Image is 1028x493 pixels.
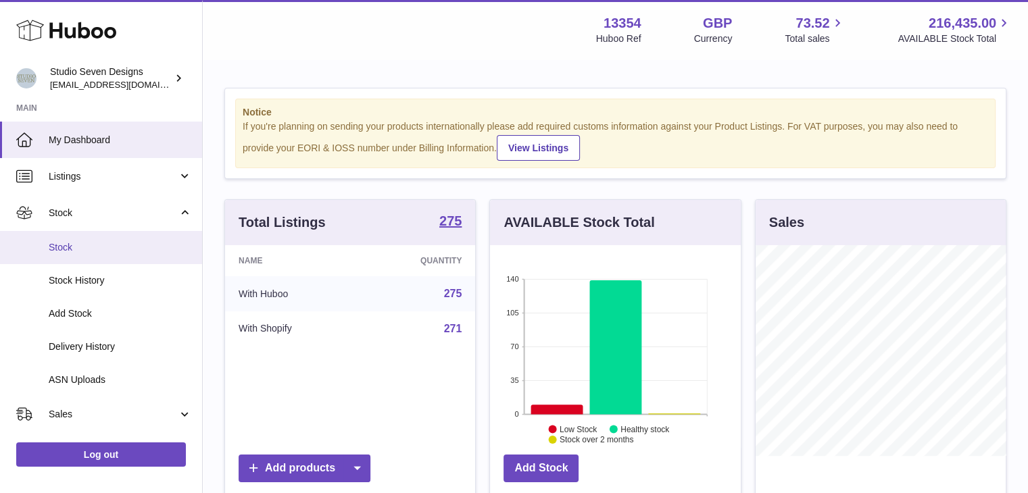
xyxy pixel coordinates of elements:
[49,170,178,183] span: Listings
[596,32,641,45] div: Huboo Ref
[16,442,186,467] a: Log out
[560,435,633,444] text: Stock over 2 months
[506,309,518,317] text: 105
[49,207,178,219] span: Stock
[439,214,462,228] strong: 275
[504,455,579,482] a: Add Stock
[439,214,462,230] a: 275
[511,376,519,384] text: 35
[620,424,670,434] text: Healthy stock
[785,32,845,45] span: Total sales
[604,14,641,32] strong: 13354
[243,106,988,119] strong: Notice
[50,66,172,91] div: Studio Seven Designs
[49,241,192,254] span: Stock
[49,340,192,353] span: Delivery History
[444,288,462,299] a: 275
[769,213,804,232] h3: Sales
[360,245,476,276] th: Quantity
[785,14,845,45] a: 73.52 Total sales
[796,14,829,32] span: 73.52
[49,373,192,386] span: ASN Uploads
[560,424,597,434] text: Low Stock
[506,275,518,283] text: 140
[511,342,519,351] text: 70
[898,14,1012,45] a: 216,435.00 AVAILABLE Stock Total
[239,213,326,232] h3: Total Listings
[49,408,178,421] span: Sales
[497,135,580,161] a: View Listings
[49,307,192,320] span: Add Stock
[239,455,370,482] a: Add products
[444,323,462,334] a: 271
[929,14,996,32] span: 216,435.00
[898,32,1012,45] span: AVAILABLE Stock Total
[49,274,192,287] span: Stock History
[49,134,192,147] span: My Dashboard
[515,410,519,418] text: 0
[50,79,199,90] span: [EMAIL_ADDRESS][DOMAIN_NAME]
[225,245,360,276] th: Name
[225,311,360,346] td: With Shopify
[243,120,988,161] div: If you're planning on sending your products internationally please add required customs informati...
[225,276,360,311] td: With Huboo
[703,14,732,32] strong: GBP
[504,213,654,232] h3: AVAILABLE Stock Total
[16,68,36,88] img: contact.studiosevendesigns@gmail.com
[694,32,733,45] div: Currency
